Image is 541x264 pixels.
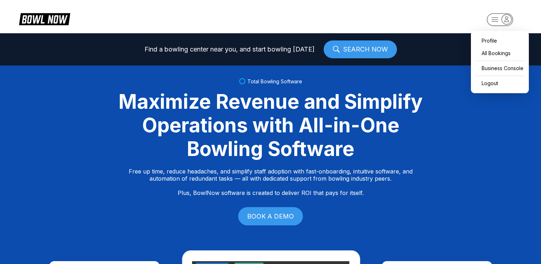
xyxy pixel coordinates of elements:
a: All Bookings [474,47,525,59]
span: Find a bowling center near you, and start bowling [DATE] [144,46,315,53]
p: Free up time, reduce headaches, and simplify staff adoption with fast-onboarding, intuitive softw... [129,168,413,196]
a: SEARCH NOW [324,40,397,58]
div: Maximize Revenue and Simplify Operations with All-in-One Bowling Software [110,90,432,161]
span: Total Bowling Software [247,78,302,84]
a: Profile [474,34,525,47]
button: Logout [474,77,525,89]
a: BOOK A DEMO [238,207,303,225]
a: Business Console [474,62,525,74]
